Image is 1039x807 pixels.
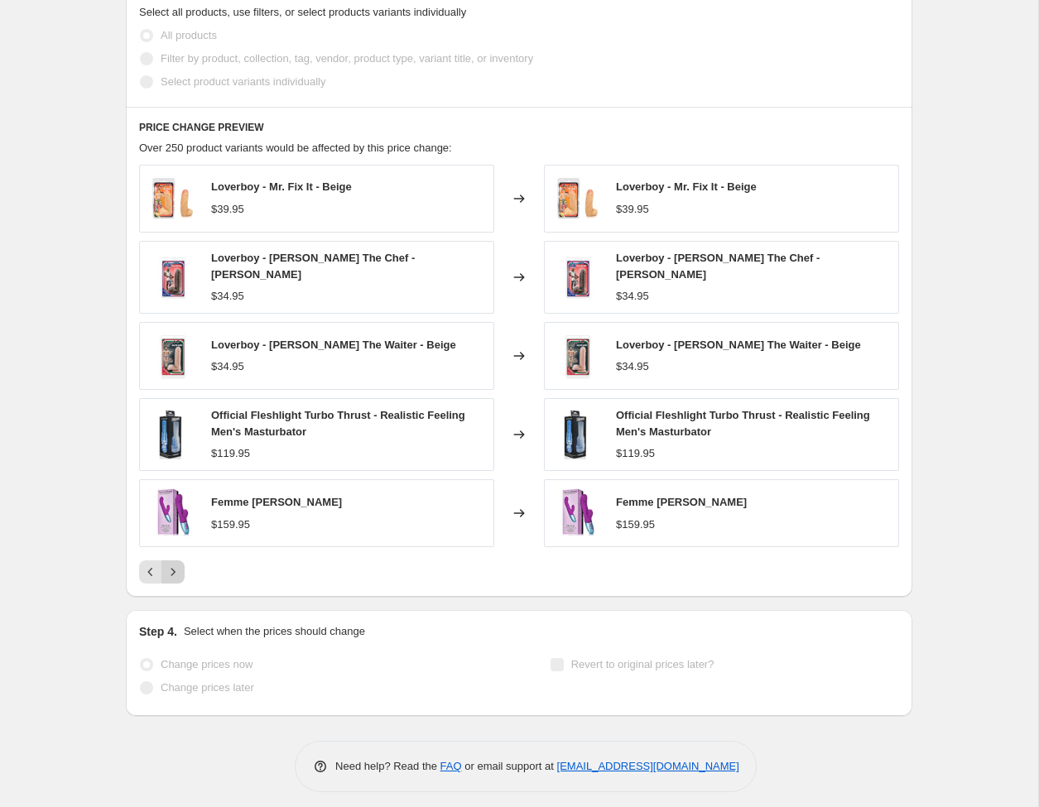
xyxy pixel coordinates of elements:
span: Loverboy - [PERSON_NAME] The Chef - [PERSON_NAME] [616,252,820,281]
span: Filter by product, collection, tag, vendor, product type, variant title, or inventory [161,52,533,65]
span: Select product variants individually [161,75,325,88]
nav: Pagination [139,560,185,584]
img: Fleshlightturbothrust1_80x.jpg [553,410,603,459]
h6: PRICE CHANGE PREVIEW [139,121,899,134]
div: $119.95 [211,445,250,462]
img: loverboymrfix_80x.jpg [148,174,198,223]
span: Revert to original prices later? [571,658,714,670]
img: loverboythewaiter_80x.jpg [553,331,603,381]
div: $34.95 [616,288,649,305]
div: $119.95 [616,445,655,462]
span: Loverboy - [PERSON_NAME] The Waiter - Beige [616,339,861,351]
button: Next [161,560,185,584]
div: $34.95 [616,358,649,375]
img: femmefunndelola3_80x.jpg [553,488,603,538]
a: FAQ [440,760,462,772]
span: Select all products, use filters, or select products variants individually [139,6,466,18]
span: Loverboy - [PERSON_NAME] The Waiter - Beige [211,339,456,351]
span: Change prices now [161,658,253,670]
span: Loverboy - [PERSON_NAME] The Chef - [PERSON_NAME] [211,252,415,281]
span: All products [161,29,217,41]
p: Select when the prices should change [184,623,365,640]
span: Femme [PERSON_NAME] [211,496,342,508]
span: Official Fleshlight Turbo Thrust - Realistic Feeling Men's Masturbator [616,409,870,438]
div: $159.95 [211,516,250,533]
div: $39.95 [616,201,649,218]
div: $159.95 [616,516,655,533]
span: Need help? Read the [335,760,440,772]
div: $34.95 [211,358,244,375]
img: femmefunndelola3_80x.jpg [148,488,198,538]
span: Loverboy - Mr. Fix It - Beige [616,180,757,193]
img: Fleshlightturbothrust1_80x.jpg [148,410,198,459]
span: Over 250 product variants would be affected by this price change: [139,142,452,154]
button: Previous [139,560,162,584]
span: Official Fleshlight Turbo Thrust - Realistic Feeling Men's Masturbator [211,409,465,438]
div: $34.95 [211,288,244,305]
img: loverboypierre_80x.jpg [148,252,198,302]
a: [EMAIL_ADDRESS][DOMAIN_NAME] [557,760,739,772]
h2: Step 4. [139,623,177,640]
img: loverboymrfix_80x.jpg [553,174,603,223]
span: Change prices later [161,681,254,694]
span: Loverboy - Mr. Fix It - Beige [211,180,352,193]
img: loverboypierre_80x.jpg [553,252,603,302]
span: or email support at [462,760,557,772]
div: $39.95 [211,201,244,218]
img: loverboythewaiter_80x.jpg [148,331,198,381]
span: Femme [PERSON_NAME] [616,496,747,508]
